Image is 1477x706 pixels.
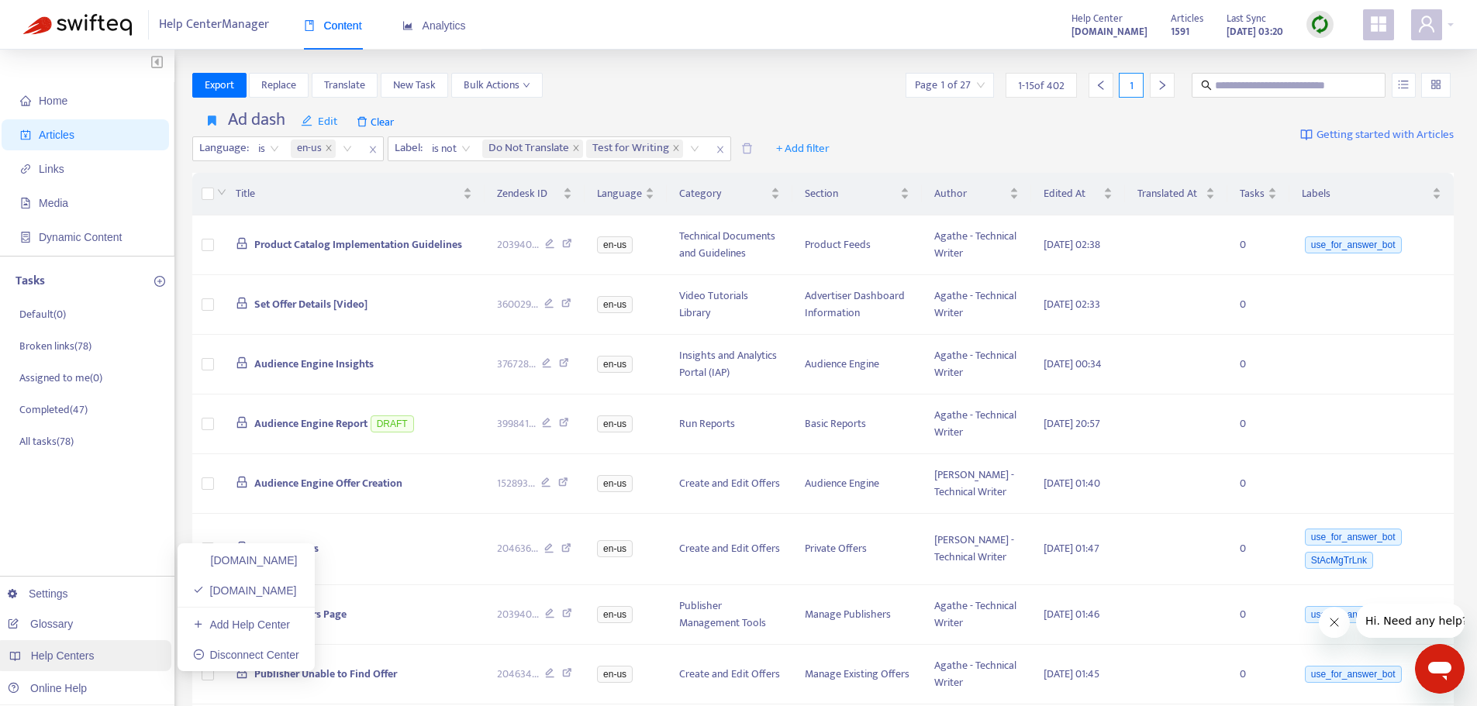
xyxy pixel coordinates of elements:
span: Tasks [1240,185,1265,202]
strong: [DATE] 03:20 [1227,23,1283,40]
span: book [304,20,315,31]
a: Online Help [8,682,87,694]
span: Audience Engine Insights [254,355,374,373]
th: Edited At [1031,173,1126,215]
span: en-us [597,356,633,373]
span: delete [357,116,368,127]
span: lock [236,476,248,488]
th: Zendesk ID [485,173,585,215]
p: Assigned to me ( 0 ) [19,370,102,386]
td: 0 [1227,275,1289,335]
p: Broken links ( 78 ) [19,338,91,354]
img: image-link [1300,129,1313,141]
h4: Ad dash [228,109,285,130]
img: sync.dc5367851b00ba804db3.png [1310,15,1330,34]
td: Basic Reports [792,394,922,454]
iframe: Button to launch messaging window [1415,644,1465,694]
span: Audience Engine Offer Creation [254,474,402,492]
span: close [672,144,680,153]
span: Edited At [1044,185,1101,202]
td: Publisher Management Tools [667,585,792,645]
p: Default ( 0 ) [19,306,66,322]
span: use_for_answer_bot [1305,529,1402,546]
span: [DATE] 02:38 [1044,236,1100,253]
td: Manage Publishers [792,585,922,645]
iframe: Close message [1319,607,1350,638]
span: 399841 ... [497,415,536,432]
span: lock [236,356,248,369]
span: delete [741,143,753,154]
span: New Task [393,77,436,94]
td: Technical Documents and Guidelines [667,215,792,275]
a: Settings [8,587,68,600]
th: Author [922,173,1030,215]
span: en-us [597,236,633,253]
span: appstore [1369,15,1388,33]
span: Content [304,19,362,32]
button: + Add filter [764,136,841,161]
th: Category [667,173,792,215]
span: en-us [597,540,633,557]
span: en-us [597,296,633,313]
span: StAcMgTrLnk [1305,552,1373,569]
th: Labels [1289,173,1454,215]
td: 0 [1227,585,1289,645]
span: 203940 ... [497,606,539,623]
span: user [1417,15,1436,33]
span: Category [679,185,768,202]
td: Audience Engine [792,335,922,394]
span: is [258,137,279,160]
img: Swifteq [23,14,132,36]
td: Agathe - Technical Writer [922,275,1030,335]
a: Disconnect Center [193,649,299,661]
td: Private Offers [792,514,922,585]
td: 0 [1227,514,1289,585]
span: en-us [597,666,633,683]
a: [DOMAIN_NAME] [193,554,298,567]
button: New Task [381,73,448,98]
span: use_for_answer_bot [1305,666,1402,683]
td: Insights and Analytics Portal (IAP) [667,335,792,394]
span: Publisher Unable to Find Offer [254,665,397,683]
span: en-us [597,415,633,432]
span: [DATE] 20:57 [1044,415,1100,432]
strong: 1591 [1171,23,1189,40]
span: 152893 ... [497,475,535,492]
span: Zendesk ID [497,185,561,202]
span: [DATE] 01:45 [1044,665,1099,683]
span: Translate [324,77,365,94]
span: Replace [261,77,296,94]
p: Tasks [16,272,45,291]
span: Hi. Need any help? [9,11,112,23]
span: [DATE] 02:33 [1044,295,1100,313]
span: unordered-list [1398,79,1409,90]
span: Help Center [1072,10,1123,27]
span: Language [597,185,642,202]
span: Clear [349,109,402,134]
span: Label : [388,137,425,160]
span: down [523,81,530,89]
span: Last Sync [1227,10,1266,27]
a: Glossary [8,618,73,630]
span: 204634 ... [497,666,539,683]
span: Media [39,197,68,209]
span: en-us [297,139,322,158]
td: Agathe - Technical Writer [922,645,1030,704]
span: plus-circle [154,276,165,287]
td: Video Tutorials Library [667,275,792,335]
td: 0 [1227,454,1289,514]
span: Dynamic Content [39,231,122,243]
div: 1 [1119,73,1144,98]
span: close [325,144,333,153]
p: Completed ( 47 ) [19,401,88,418]
span: Articles [1171,10,1203,27]
td: 0 [1227,215,1289,275]
span: Help Centers [31,649,95,662]
td: Agathe - Technical Writer [922,585,1030,645]
span: lock [236,297,248,309]
th: Title [223,173,484,215]
span: 1 - 15 of 402 [1018,77,1065,94]
span: 376728 ... [497,356,536,373]
span: Edit [301,112,338,131]
span: + Add filter [776,139,830,158]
